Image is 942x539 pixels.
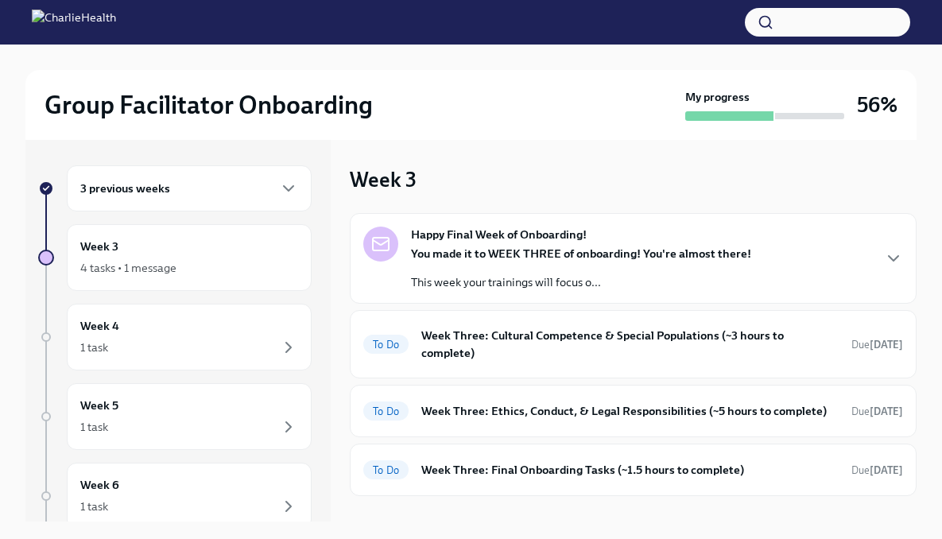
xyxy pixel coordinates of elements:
h6: Week 3 [80,238,118,255]
strong: You made it to WEEK THREE of onboarding! You're almost there! [411,246,751,261]
span: To Do [363,405,409,417]
span: October 4th, 2025 09:00 [851,463,903,478]
h6: 3 previous weeks [80,180,170,197]
strong: [DATE] [870,464,903,476]
a: Week 41 task [38,304,312,370]
span: October 6th, 2025 09:00 [851,404,903,419]
p: This week your trainings will focus o... [411,274,751,290]
strong: Happy Final Week of Onboarding! [411,227,587,242]
div: 1 task [80,498,108,514]
strong: [DATE] [870,339,903,351]
a: Week 51 task [38,383,312,450]
span: To Do [363,339,409,351]
a: To DoWeek Three: Ethics, Conduct, & Legal Responsibilities (~5 hours to complete)Due[DATE] [363,398,903,424]
strong: My progress [685,89,750,105]
a: To DoWeek Three: Final Onboarding Tasks (~1.5 hours to complete)Due[DATE] [363,457,903,483]
div: 4 tasks • 1 message [80,260,176,276]
h6: Week Three: Ethics, Conduct, & Legal Responsibilities (~5 hours to complete) [421,402,839,420]
strong: [DATE] [870,405,903,417]
div: 3 previous weeks [67,165,312,211]
h6: Week Three: Cultural Competence & Special Populations (~3 hours to complete) [421,327,839,362]
span: October 6th, 2025 09:00 [851,337,903,352]
span: Due [851,464,903,476]
h6: Week 6 [80,476,119,494]
h3: 56% [857,91,897,119]
span: Due [851,405,903,417]
a: Week 61 task [38,463,312,529]
span: To Do [363,464,409,476]
img: CharlieHealth [32,10,116,35]
div: 1 task [80,339,108,355]
h6: Week Three: Final Onboarding Tasks (~1.5 hours to complete) [421,461,839,479]
h2: Group Facilitator Onboarding [45,89,373,121]
span: Due [851,339,903,351]
a: To DoWeek Three: Cultural Competence & Special Populations (~3 hours to complete)Due[DATE] [363,324,903,365]
a: Week 34 tasks • 1 message [38,224,312,291]
div: 1 task [80,419,108,435]
h3: Week 3 [350,165,417,194]
h6: Week 4 [80,317,119,335]
h6: Week 5 [80,397,118,414]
